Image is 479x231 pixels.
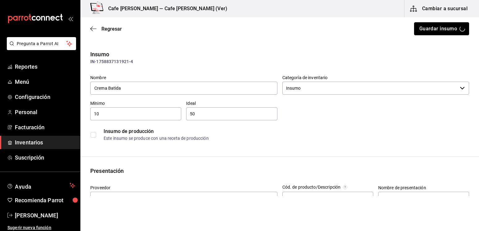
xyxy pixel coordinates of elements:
button: Guardar insumo [414,22,469,35]
div: Cód. de producto/Descripción [282,185,341,189]
main: ; [80,17,479,196]
input: 0 [186,110,277,118]
div: Este insumo se produce con una receta de producción [104,135,469,142]
button: open_drawer_menu [68,16,73,21]
span: Suscripción [15,153,75,162]
span: Ayuda [15,182,67,189]
span: Recomienda Parrot [15,196,75,204]
span: Inventarios [15,138,75,147]
input: Ver todos [90,192,266,205]
label: Proveedor [90,186,277,190]
input: 0 [90,110,181,118]
span: Reportes [15,62,75,71]
span: Facturación [15,123,75,131]
input: Opcional [282,192,373,205]
span: Menú [15,78,75,86]
div: IN-1758837131921-4 [90,58,469,65]
span: Sugerir nueva función [7,225,75,231]
button: Pregunta a Parrot AI [7,37,76,50]
label: Nombre de presentación [378,186,469,190]
label: Nombre [90,75,277,80]
span: Configuración [15,93,75,101]
h3: Cafe [PERSON_NAME] — Cafe [PERSON_NAME] (Ver) [103,5,227,12]
label: Ideal [186,101,277,105]
input: Elige una opción [282,82,458,95]
div: Insumo de producción [104,128,469,135]
a: Pregunta a Parrot AI [4,45,76,51]
label: Categoría de inventario [282,75,469,80]
div: Insumo [90,50,469,58]
span: Pregunta a Parrot AI [17,41,66,47]
span: Personal [15,108,75,116]
div: Presentación [90,167,469,175]
label: Mínimo [90,101,181,105]
button: Regresar [90,26,122,32]
span: [PERSON_NAME] [15,211,75,220]
input: Opcional [378,192,469,205]
input: Ingresa el nombre de tu insumo [90,82,277,95]
span: Regresar [101,26,122,32]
